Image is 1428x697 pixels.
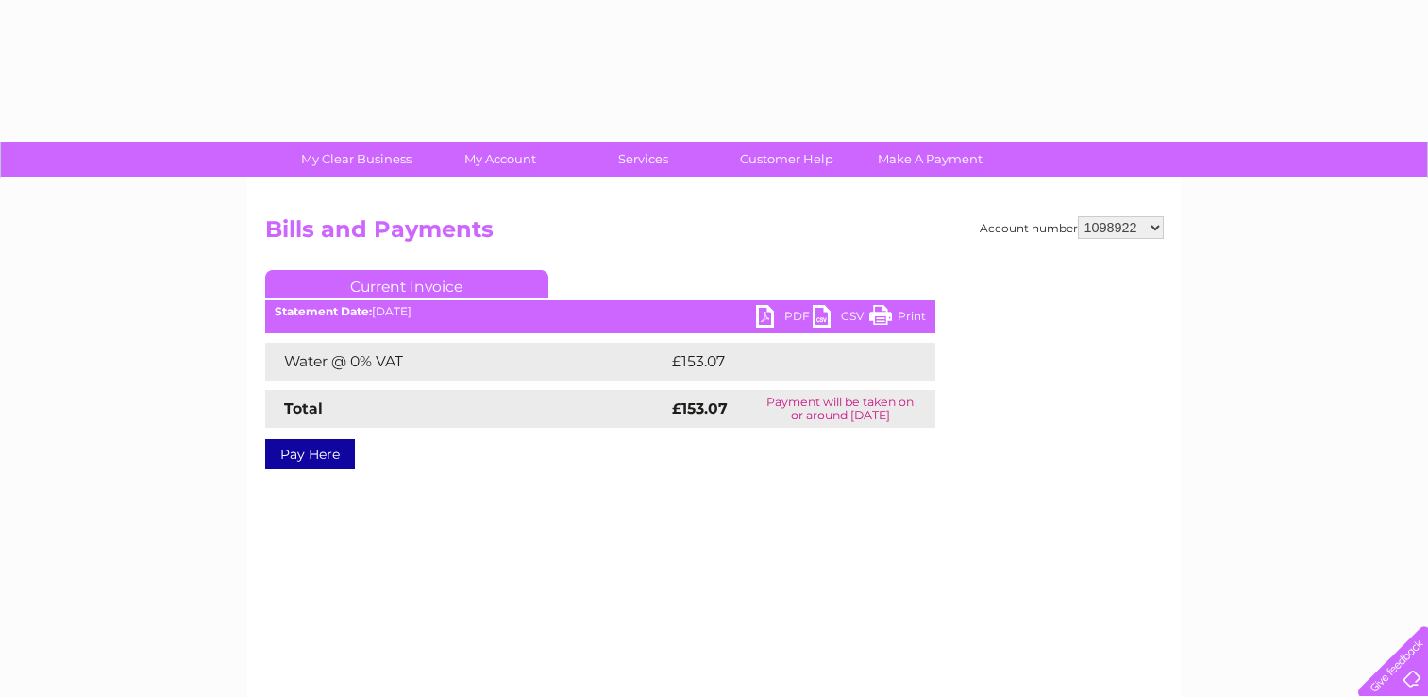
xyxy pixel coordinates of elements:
a: Current Invoice [265,270,548,298]
a: Print [869,305,926,332]
td: Water @ 0% VAT [265,343,667,381]
h2: Bills and Payments [265,216,1164,252]
a: PDF [756,305,813,332]
a: Services [565,142,721,177]
strong: Total [284,399,323,417]
strong: £153.07 [672,399,728,417]
a: CSV [813,305,869,332]
td: Payment will be taken on or around [DATE] [746,390,935,428]
a: Make A Payment [852,142,1008,177]
div: [DATE] [265,305,935,318]
td: £153.07 [667,343,900,381]
div: Account number [980,216,1164,239]
a: Customer Help [709,142,865,177]
a: My Clear Business [278,142,434,177]
a: My Account [422,142,578,177]
b: Statement Date: [275,304,372,318]
a: Pay Here [265,439,355,469]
